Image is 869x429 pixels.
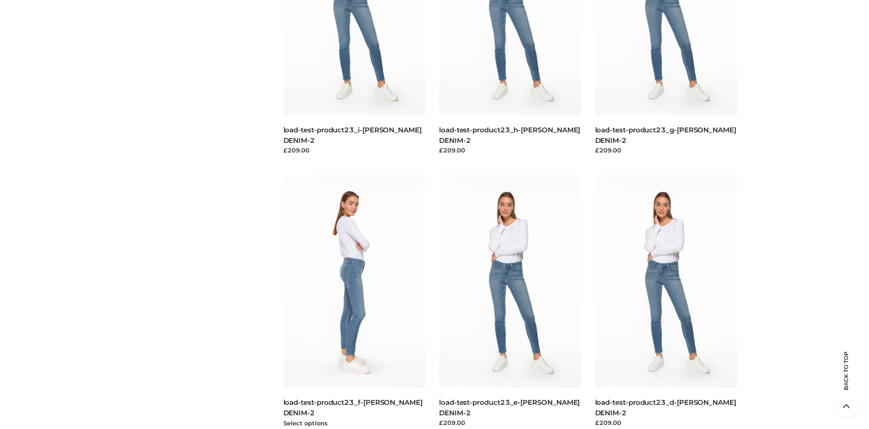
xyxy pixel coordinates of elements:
[595,146,738,155] div: £209.00
[439,418,581,427] div: £209.00
[835,367,858,390] span: Back to top
[439,398,580,417] a: load-test-product23_e-[PERSON_NAME] DENIM-2
[283,398,423,417] a: load-test-product23_f-[PERSON_NAME] DENIM-2
[439,126,580,145] a: load-test-product23_h-[PERSON_NAME] DENIM-2
[595,398,736,417] a: load-test-product23_d-[PERSON_NAME] DENIM-2
[439,146,581,155] div: £209.00
[283,126,422,145] a: load-test-product23_i-[PERSON_NAME] DENIM-2
[595,126,736,145] a: load-test-product23_g-[PERSON_NAME] DENIM-2
[595,418,738,427] div: £209.00
[283,146,426,155] div: £209.00
[283,419,328,427] a: Select options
